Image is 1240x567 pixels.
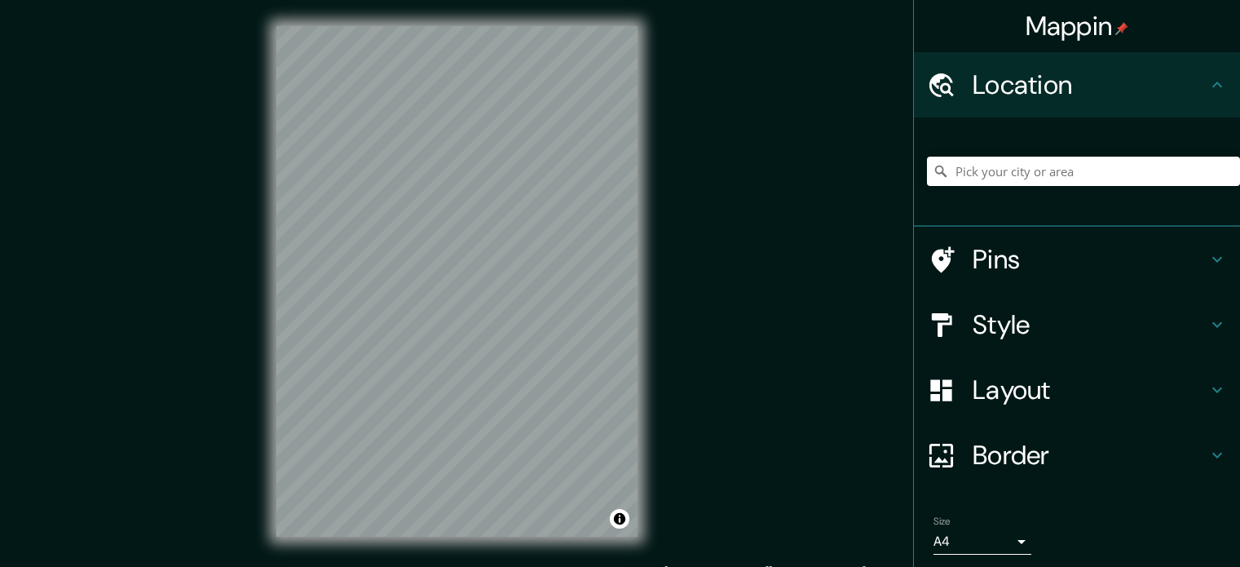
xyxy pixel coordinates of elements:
h4: Location [973,69,1207,101]
h4: Pins [973,243,1207,276]
input: Pick your city or area [927,157,1240,186]
button: Toggle attribution [610,509,629,529]
div: Border [914,423,1240,488]
h4: Mappin [1026,10,1129,42]
canvas: Map [276,26,638,537]
div: A4 [933,529,1031,555]
div: Location [914,52,1240,117]
label: Size [933,515,951,529]
h4: Style [973,308,1207,341]
h4: Border [973,439,1207,472]
h4: Layout [973,374,1207,406]
div: Pins [914,227,1240,292]
iframe: Help widget launcher [1095,503,1222,549]
div: Layout [914,357,1240,423]
div: Style [914,292,1240,357]
img: pin-icon.png [1115,22,1128,35]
